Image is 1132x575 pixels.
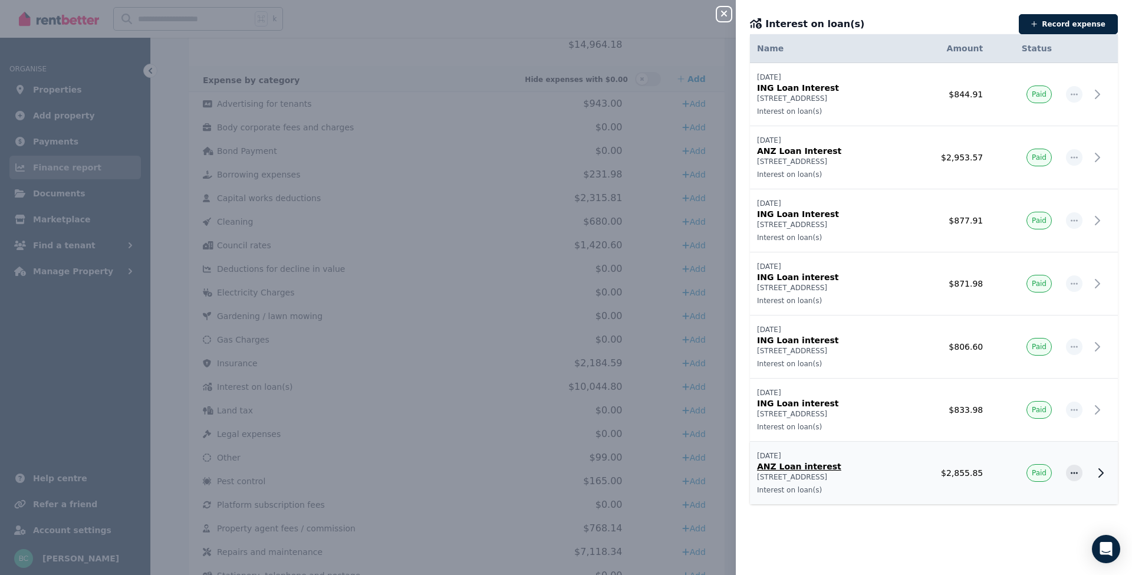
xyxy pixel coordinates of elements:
[757,334,896,346] p: ING Loan interest
[757,107,896,116] p: Interest on loan(s)
[757,199,896,208] p: [DATE]
[990,34,1059,63] th: Status
[1032,468,1047,478] span: Paid
[903,34,990,63] th: Amount
[1092,535,1120,563] div: Open Intercom Messenger
[757,325,896,334] p: [DATE]
[757,485,896,495] p: Interest on loan(s)
[1032,90,1047,99] span: Paid
[757,409,896,419] p: [STREET_ADDRESS]
[757,388,896,397] p: [DATE]
[757,262,896,271] p: [DATE]
[903,379,990,442] td: $833.98
[1019,14,1118,34] button: Record expense
[1032,342,1047,351] span: Paid
[750,34,903,63] th: Name
[903,126,990,189] td: $2,953.57
[757,283,896,293] p: [STREET_ADDRESS]
[757,136,896,145] p: [DATE]
[903,252,990,316] td: $871.98
[757,359,896,369] p: Interest on loan(s)
[903,189,990,252] td: $877.91
[757,220,896,229] p: [STREET_ADDRESS]
[757,422,896,432] p: Interest on loan(s)
[765,17,864,31] span: Interest on loan(s)
[757,157,896,166] p: [STREET_ADDRESS]
[757,170,896,179] p: Interest on loan(s)
[757,145,896,157] p: ANZ Loan Interest
[757,397,896,409] p: ING Loan interest
[757,271,896,283] p: ING Loan interest
[1032,216,1047,225] span: Paid
[757,82,896,94] p: ING Loan Interest
[757,451,896,461] p: [DATE]
[757,472,896,482] p: [STREET_ADDRESS]
[1032,279,1047,288] span: Paid
[757,461,896,472] p: ANZ Loan interest
[903,316,990,379] td: $806.60
[903,63,990,126] td: $844.91
[903,442,990,505] td: $2,855.85
[1032,405,1047,415] span: Paid
[757,296,896,305] p: Interest on loan(s)
[757,346,896,356] p: [STREET_ADDRESS]
[757,208,896,220] p: ING Loan Interest
[757,73,896,82] p: [DATE]
[757,94,896,103] p: [STREET_ADDRESS]
[1032,153,1047,162] span: Paid
[757,233,896,242] p: Interest on loan(s)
